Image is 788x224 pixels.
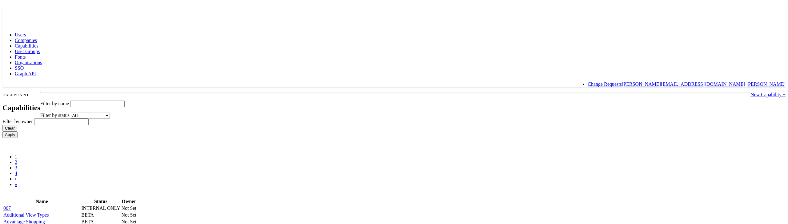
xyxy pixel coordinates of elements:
a: Fonts [15,54,26,60]
a: Capabilities [15,43,38,48]
span: Filter by owner [2,119,33,124]
input: Clear [2,125,17,131]
a: [PERSON_NAME][EMAIL_ADDRESS][DOMAIN_NAME] [622,81,745,87]
a: [PERSON_NAME] [746,81,786,87]
a: › [15,176,16,181]
a: Companies [15,38,37,43]
a: 2 [15,160,17,165]
th: Owner [121,198,137,205]
a: » [15,182,17,187]
span: Filter by status [40,113,70,118]
th: Status [81,198,120,205]
a: 3 [15,165,17,170]
a: 007 [3,205,11,211]
a: Additional View Types [3,212,49,218]
a: Organisations [15,60,42,65]
span: INTERNAL ONLY [81,205,120,211]
small: DASHBOARD [2,93,28,97]
a: Users [15,32,26,37]
td: Not Set [121,205,137,211]
a: New Capability + [750,92,786,97]
a: SSO [15,65,24,71]
th: Name [3,198,80,205]
span: Filter by name [40,101,69,106]
a: User Groups [15,49,40,54]
a: Graph API [15,71,36,76]
a: Change Requests [588,81,622,87]
a: 1 [15,154,17,159]
a: 4 [15,171,17,176]
span: BETA [81,212,94,218]
h2: Capabilities [2,104,40,112]
input: Apply [2,131,18,138]
td: Not Set [121,212,137,218]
